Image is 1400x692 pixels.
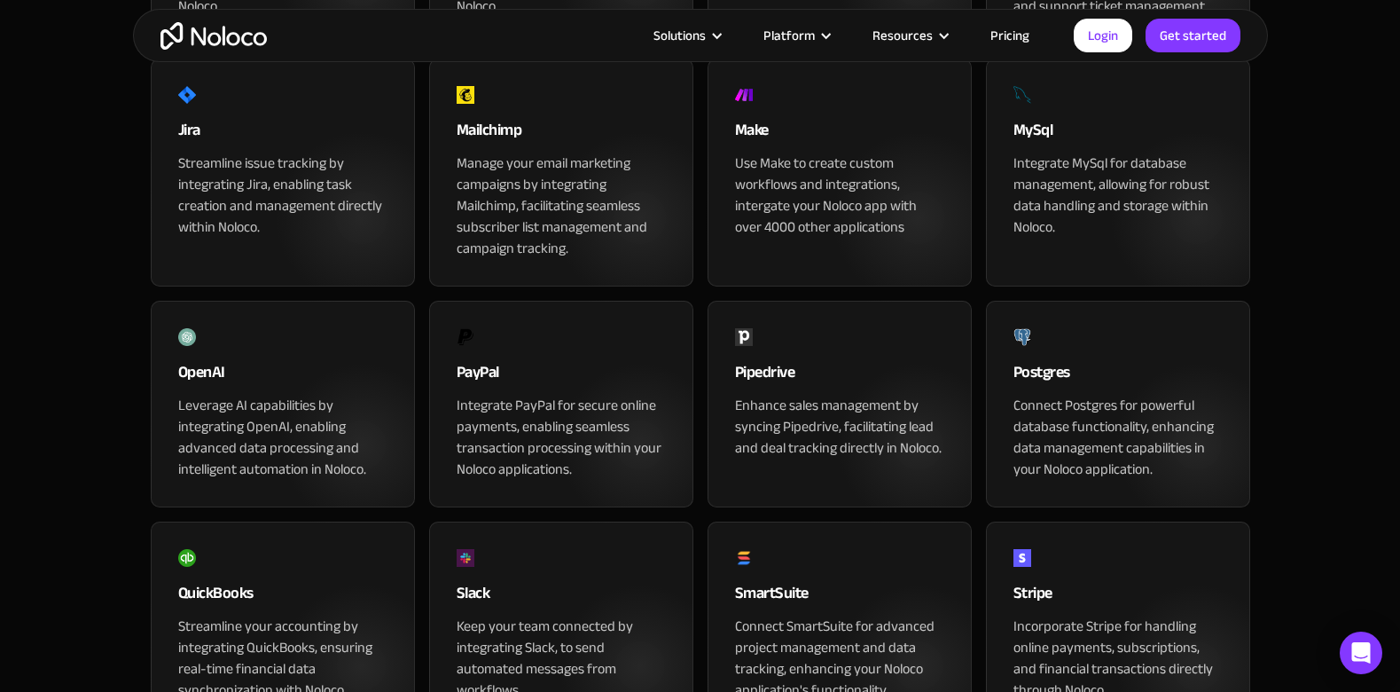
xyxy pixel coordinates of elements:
a: OpenAILeverage AI capabilities by integrating OpenAI, enabling advanced data processing and intel... [151,301,415,507]
div: Streamline issue tracking by integrating Jira, enabling task creation and management directly wit... [178,153,387,238]
a: Pricing [968,24,1052,47]
div: Connect Postgres for powerful database functionality, enhancing data management capabilities in y... [1013,395,1223,480]
a: PostgresConnect Postgres for powerful database functionality, enhancing data management capabilit... [986,301,1250,507]
div: Platform [763,24,815,47]
div: Slack [457,580,666,616]
div: Resources [872,24,933,47]
div: Jira [178,117,387,153]
a: MailchimpManage your email marketing campaigns by integrating Mailchimp, facilitating seamless su... [429,59,693,287]
div: Manage your email marketing campaigns by integrating Mailchimp, facilitating seamless subscriber ... [457,153,666,259]
div: MySql [1013,117,1223,153]
a: PayPalIntegrate PayPal for secure online payments, enabling seamless transaction processing withi... [429,301,693,507]
div: Mailchimp [457,117,666,153]
div: Integrate MySql for database management, allowing for robust data handling and storage within Nol... [1013,153,1223,238]
a: MakeUse Make to create custom workflows and integrations, intergate your Noloco app with over 400... [708,59,972,287]
a: JiraStreamline issue tracking by integrating Jira, enabling task creation and management directly... [151,59,415,287]
div: OpenAI [178,359,387,395]
div: Solutions [631,24,741,47]
div: Leverage AI capabilities by integrating OpenAI, enabling advanced data processing and intelligent... [178,395,387,480]
div: Enhance sales management by syncing Pipedrive, facilitating lead and deal tracking directly in No... [735,395,944,459]
div: Use Make to create custom workflows and integrations, intergate your Noloco app with over 4000 ot... [735,153,944,238]
div: Platform [741,24,850,47]
div: SmartSuite [735,580,944,616]
div: Solutions [653,24,706,47]
div: PayPal [457,359,666,395]
a: Login [1074,19,1132,52]
div: Pipedrive [735,359,944,395]
div: Postgres [1013,359,1223,395]
a: PipedriveEnhance sales management by syncing Pipedrive, facilitating lead and deal tracking direc... [708,301,972,507]
a: home [160,22,267,50]
div: Integrate PayPal for secure online payments, enabling seamless transaction processing within your... [457,395,666,480]
div: Make [735,117,944,153]
div: QuickBooks [178,580,387,616]
a: MySqlIntegrate MySql for database management, allowing for robust data handling and storage withi... [986,59,1250,287]
a: Get started [1146,19,1240,52]
div: Resources [850,24,968,47]
div: Stripe [1013,580,1223,616]
div: Open Intercom Messenger [1340,632,1382,674]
